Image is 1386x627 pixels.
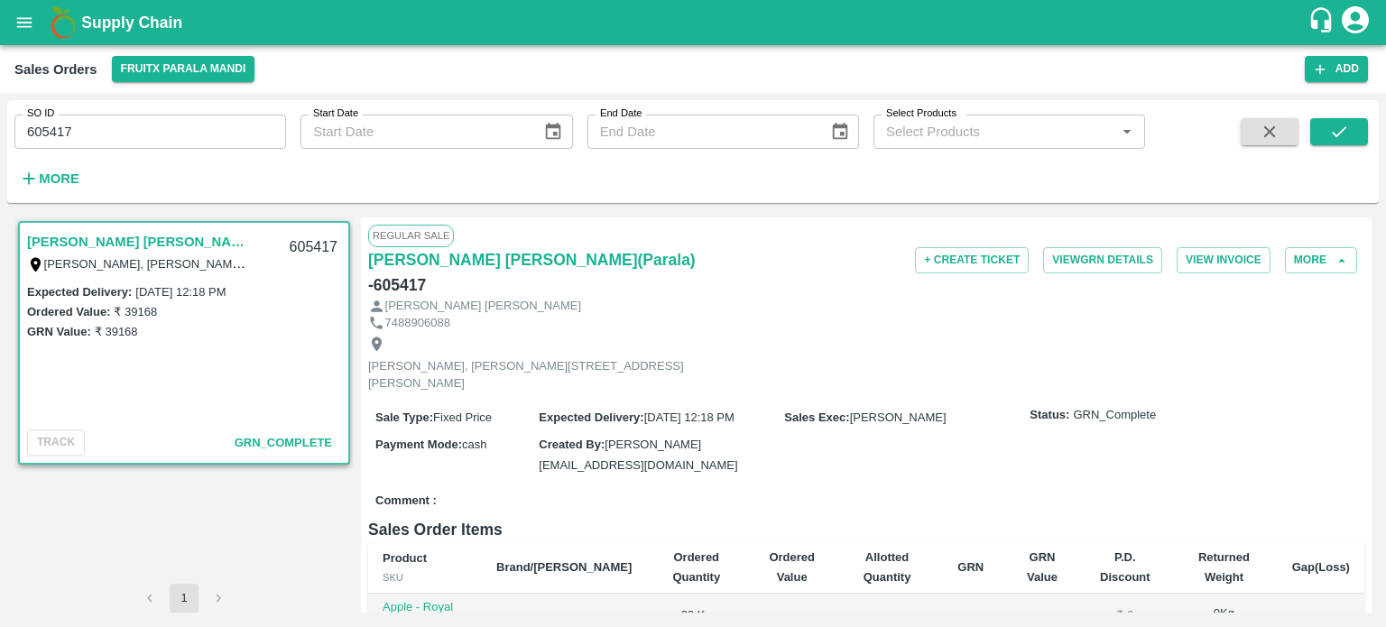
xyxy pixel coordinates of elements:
label: Comment : [375,493,437,510]
div: SKU [383,569,467,586]
span: Fixed Price [433,410,492,424]
strong: More [39,171,79,186]
label: Payment Mode : [375,438,462,451]
b: Brand/[PERSON_NAME] [496,560,632,574]
nav: pagination navigation [133,584,236,613]
input: Start Date [300,115,529,149]
label: Status: [1030,407,1069,424]
label: SO ID [27,106,54,121]
label: GRN Value: [27,325,91,338]
input: Select Products [879,120,1110,143]
input: End Date [587,115,816,149]
div: customer-support [1307,6,1339,39]
b: Ordered Value [769,550,815,584]
label: Ordered Value: [27,305,110,318]
label: Sales Exec : [784,410,849,424]
div: ₹ 0 [1094,607,1156,624]
label: [PERSON_NAME], [PERSON_NAME][STREET_ADDRESS][PERSON_NAME] [44,256,457,271]
label: Sale Type : [375,410,433,424]
input: Enter SO ID [14,115,286,149]
b: GRN [957,560,984,574]
span: [DATE] 12:18 PM [644,410,735,424]
label: Expected Delivery : [27,285,132,299]
label: ₹ 39168 [95,325,138,338]
span: [PERSON_NAME][EMAIL_ADDRESS][DOMAIN_NAME] [539,438,737,471]
div: account of current user [1339,4,1372,41]
div: Sales Orders [14,58,97,81]
button: Open [1115,120,1139,143]
button: page 1 [170,584,199,613]
button: More [1285,247,1357,273]
button: Choose date [536,115,570,149]
div: 605417 [279,226,348,269]
button: Select DC [112,56,255,82]
h6: Sales Order Items [368,517,1364,542]
label: Select Products [886,106,956,121]
label: Expected Delivery : [539,410,643,424]
img: logo [45,5,81,41]
label: Created By : [539,438,605,451]
p: Apple - Royal [383,599,467,616]
span: Regular Sale [368,225,454,246]
b: P.D. Discount [1100,550,1150,584]
b: Supply Chain [81,14,182,32]
button: Choose date [823,115,857,149]
span: [PERSON_NAME] [850,410,947,424]
button: More [14,163,84,194]
span: cash [462,438,486,451]
label: Start Date [313,106,358,121]
span: GRN_Complete [1073,407,1156,424]
h6: - 605417 [368,272,426,298]
p: [PERSON_NAME], [PERSON_NAME][STREET_ADDRESS][PERSON_NAME] [368,358,774,392]
a: Supply Chain [81,10,1307,35]
b: Gap(Loss) [1292,560,1350,574]
button: View Invoice [1177,247,1270,273]
p: 7488906088 [385,315,450,332]
span: GRN_Complete [235,436,332,449]
label: [DATE] 12:18 PM [135,285,226,299]
b: GRN Value [1027,550,1058,584]
a: [PERSON_NAME] [PERSON_NAME](Parala) [368,247,696,272]
button: open drawer [4,2,45,43]
b: Returned Weight [1198,550,1250,584]
label: End Date [600,106,642,121]
button: Add [1305,56,1368,82]
button: + Create Ticket [915,247,1029,273]
b: Allotted Quantity [864,550,911,584]
a: [PERSON_NAME] [PERSON_NAME](Parala) [27,230,253,254]
button: ViewGRN Details [1043,247,1162,273]
p: [PERSON_NAME] [PERSON_NAME] [385,298,581,315]
label: ₹ 39168 [114,305,157,318]
b: Product [383,551,427,565]
b: Ordered Quantity [672,550,720,584]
